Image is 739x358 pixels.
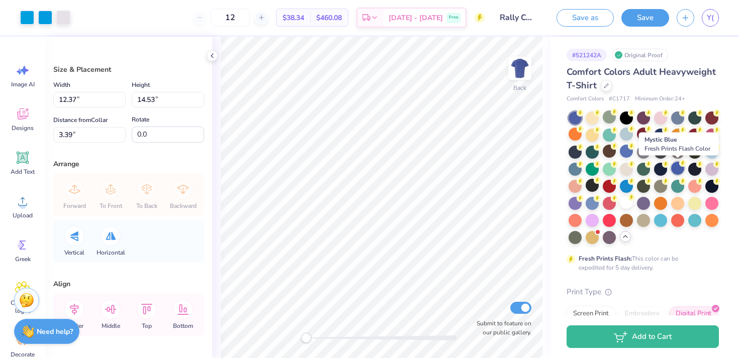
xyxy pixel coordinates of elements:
[211,9,250,27] input: – –
[173,322,193,330] span: Bottom
[132,113,149,126] label: Rotate
[621,9,669,27] button: Save
[37,327,73,336] strong: Need help?
[567,95,604,103] span: Comfort Colors
[702,9,719,27] a: Y(
[13,211,33,219] span: Upload
[579,254,702,272] div: This color can be expedited for 5 day delivery.
[389,13,443,23] span: [DATE] - [DATE]
[492,8,541,28] input: Untitled Design
[102,322,120,330] span: Middle
[567,49,607,61] div: # 521242A
[53,64,204,75] div: Size & Placement
[609,95,630,103] span: # C1717
[635,95,685,103] span: Minimum Order: 24 +
[283,13,304,23] span: $38.34
[301,333,311,343] div: Accessibility label
[64,249,84,257] span: Vertical
[15,255,31,263] span: Greek
[557,9,614,27] button: Save as
[66,322,83,330] span: Center
[11,168,35,176] span: Add Text
[316,13,342,23] span: $460.08
[510,58,530,78] img: Back
[644,145,710,153] span: Fresh Prints Flash Color
[53,79,70,91] label: Width
[567,325,719,348] button: Add to Cart
[12,124,34,132] span: Designs
[132,79,150,91] label: Height
[639,133,719,156] div: Mystic Blue
[53,159,204,169] div: Arrange
[567,286,719,298] div: Print Type
[567,306,615,321] div: Screen Print
[579,255,632,263] strong: Fresh Prints Flash:
[142,322,152,330] span: Top
[6,299,39,315] span: Clipart & logos
[612,49,668,61] div: Original Proof
[707,12,714,24] span: Y(
[513,83,526,92] div: Back
[53,279,204,289] div: Align
[53,114,108,126] label: Distance from Collar
[669,306,718,321] div: Digital Print
[11,80,35,88] span: Image AI
[449,14,458,21] span: Free
[618,306,666,321] div: Embroidery
[471,319,531,337] label: Submit to feature on our public gallery.
[567,66,716,91] span: Comfort Colors Adult Heavyweight T-Shirt
[97,249,125,257] span: Horizontal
